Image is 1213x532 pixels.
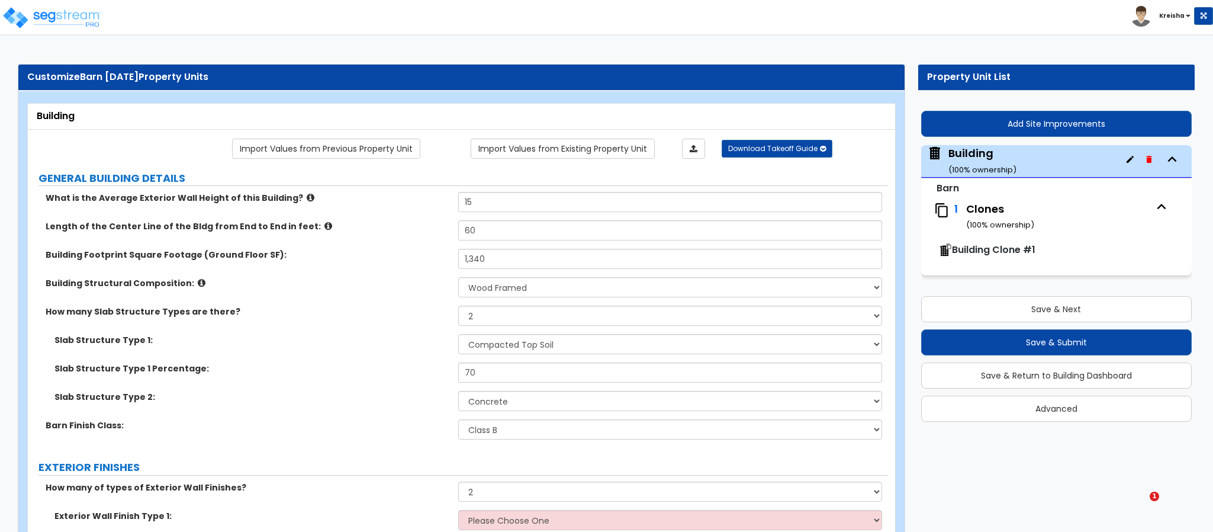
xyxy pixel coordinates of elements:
span: 1 [954,201,958,216]
span: Building Clone #1 [952,243,1035,257]
label: Slab Structure Type 1: [54,334,449,346]
button: Save & Submit [921,329,1192,355]
div: Customize Property Units [27,70,896,84]
a: Import the dynamic attribute values from previous properties. [232,139,420,159]
iframe: Intercom live chat [1125,492,1154,520]
label: What is the Average Exterior Wall Height of this Building? [46,192,449,204]
span: Building [927,146,1016,176]
label: How many of types of Exterior Wall Finishes? [46,482,449,493]
div: Building [948,146,1016,176]
label: Length of the Center Line of the Bldg from End to End in feet: [46,220,449,232]
span: 1 [1150,492,1159,501]
small: ( 100 % ownership) [948,164,1016,175]
label: Slab Structure Type 2: [54,391,449,403]
div: Building [37,110,886,123]
label: GENERAL BUILDING DETAILS [38,171,888,186]
label: Exterior Wall Finish Type 1: [54,510,449,522]
img: clone.svg [934,203,950,218]
button: Add Site Improvements [921,111,1192,137]
button: Download Takeoff Guide [722,140,832,158]
a: Import the dynamic attributes value through Excel sheet [682,139,705,159]
b: Kreisha [1159,11,1185,20]
button: Advanced [921,396,1192,422]
a: Import the dynamic attribute values from existing properties. [471,139,655,159]
i: click for more info! [324,222,332,230]
label: How many Slab Structure Types are there? [46,306,449,318]
button: Save & Return to Building Dashboard [921,363,1192,389]
img: building.svg [927,146,942,161]
small: Barn [937,181,959,195]
img: logo_pro_r.png [2,6,102,30]
button: Save & Next [921,296,1192,322]
div: Clones [966,201,1150,232]
label: Slab Structure Type 1 Percentage: [54,363,449,374]
label: Building Footprint Square Footage (Ground Floor SF): [46,249,449,261]
label: EXTERIOR FINISHES [38,460,888,475]
img: avatar.png [1131,6,1151,27]
i: click for more info! [307,193,314,202]
label: Building Structural Composition: [46,277,449,289]
i: click for more info! [198,278,205,287]
label: Barn Finish Class: [46,419,449,431]
span: Barn [DATE] [80,70,139,84]
small: ( 100 % ownership) [966,219,1034,230]
img: clone-building.svg [938,243,952,258]
span: Download Takeoff Guide [728,143,818,153]
div: Property Unit List [927,70,1186,84]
